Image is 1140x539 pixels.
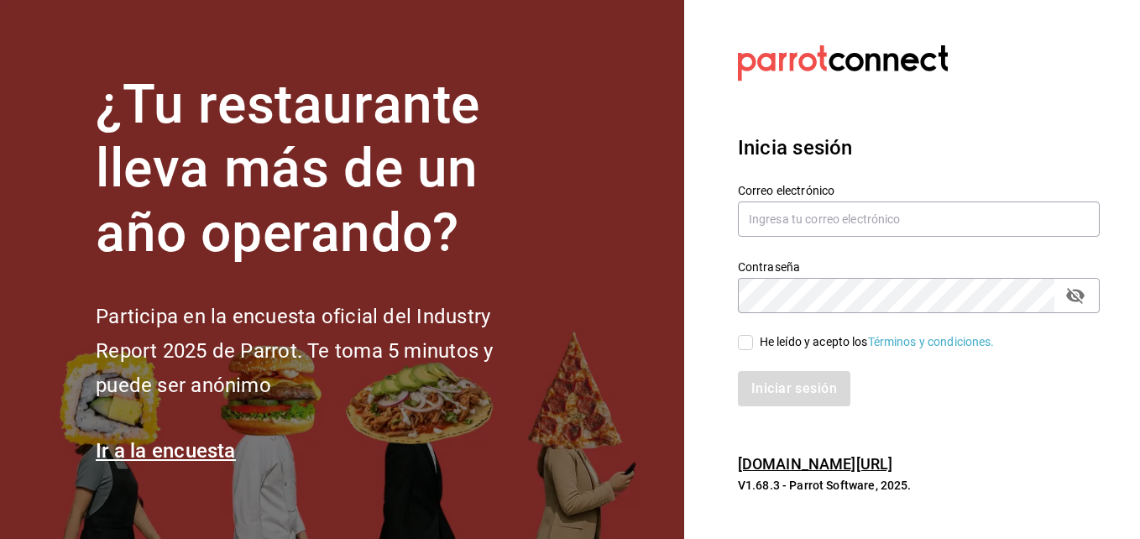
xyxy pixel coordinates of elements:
h3: Inicia sesión [738,133,1100,163]
h2: Participa en la encuesta oficial del Industry Report 2025 de Parrot. Te toma 5 minutos y puede se... [96,300,549,402]
a: [DOMAIN_NAME][URL] [738,455,892,473]
input: Ingresa tu correo electrónico [738,201,1100,237]
label: Correo electrónico [738,184,1100,196]
a: Ir a la encuesta [96,439,236,463]
h1: ¿Tu restaurante lleva más de un año operando? [96,73,549,266]
label: Contraseña [738,260,1100,272]
button: passwordField [1061,281,1090,310]
p: V1.68.3 - Parrot Software, 2025. [738,477,1100,494]
a: Términos y condiciones. [868,335,995,348]
div: He leído y acepto los [760,333,995,351]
